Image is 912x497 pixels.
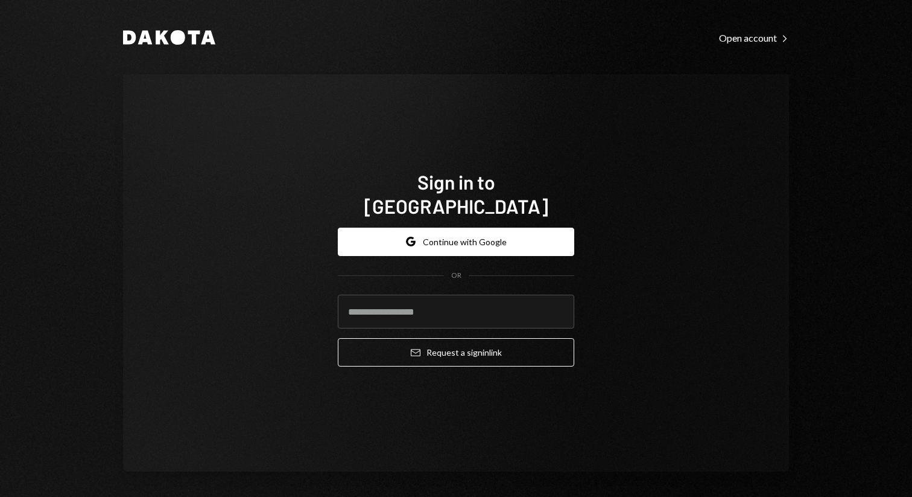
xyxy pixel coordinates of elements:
h1: Sign in to [GEOGRAPHIC_DATA] [338,170,574,218]
div: OR [451,271,461,281]
button: Continue with Google [338,228,574,256]
button: Request a signinlink [338,338,574,367]
div: Open account [719,32,789,44]
a: Open account [719,31,789,44]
